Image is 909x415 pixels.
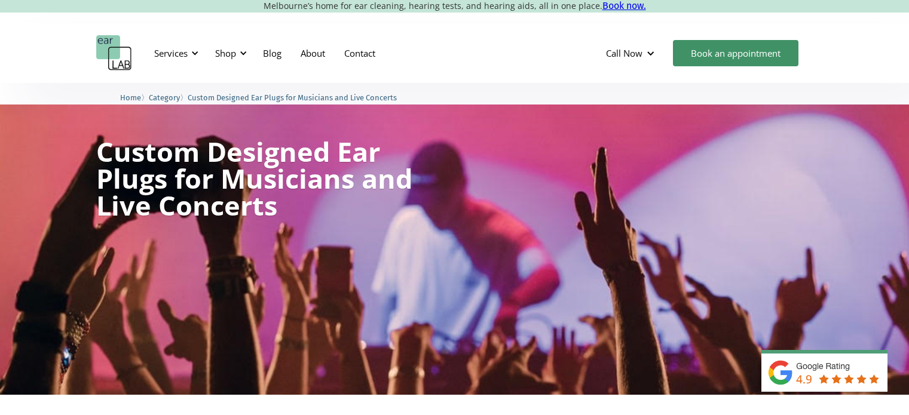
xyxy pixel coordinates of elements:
div: Shop [215,47,236,59]
a: Blog [253,36,291,70]
a: Category [149,91,180,103]
span: Home [120,93,141,102]
li: 〉 [149,91,188,104]
span: Custom Designed Ear Plugs for Musicians and Live Concerts [188,93,397,102]
a: About [291,36,335,70]
div: Call Now [596,35,667,71]
div: Shop [208,35,250,71]
div: Services [147,35,202,71]
li: 〉 [120,91,149,104]
a: Home [120,91,141,103]
div: Services [154,47,188,59]
h1: Custom Designed Ear Plugs for Musicians and Live Concerts [96,138,414,219]
span: Category [149,93,180,102]
a: Contact [335,36,385,70]
a: Custom Designed Ear Plugs for Musicians and Live Concerts [188,91,397,103]
div: Call Now [606,47,642,59]
a: Book an appointment [673,40,798,66]
a: home [96,35,132,71]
